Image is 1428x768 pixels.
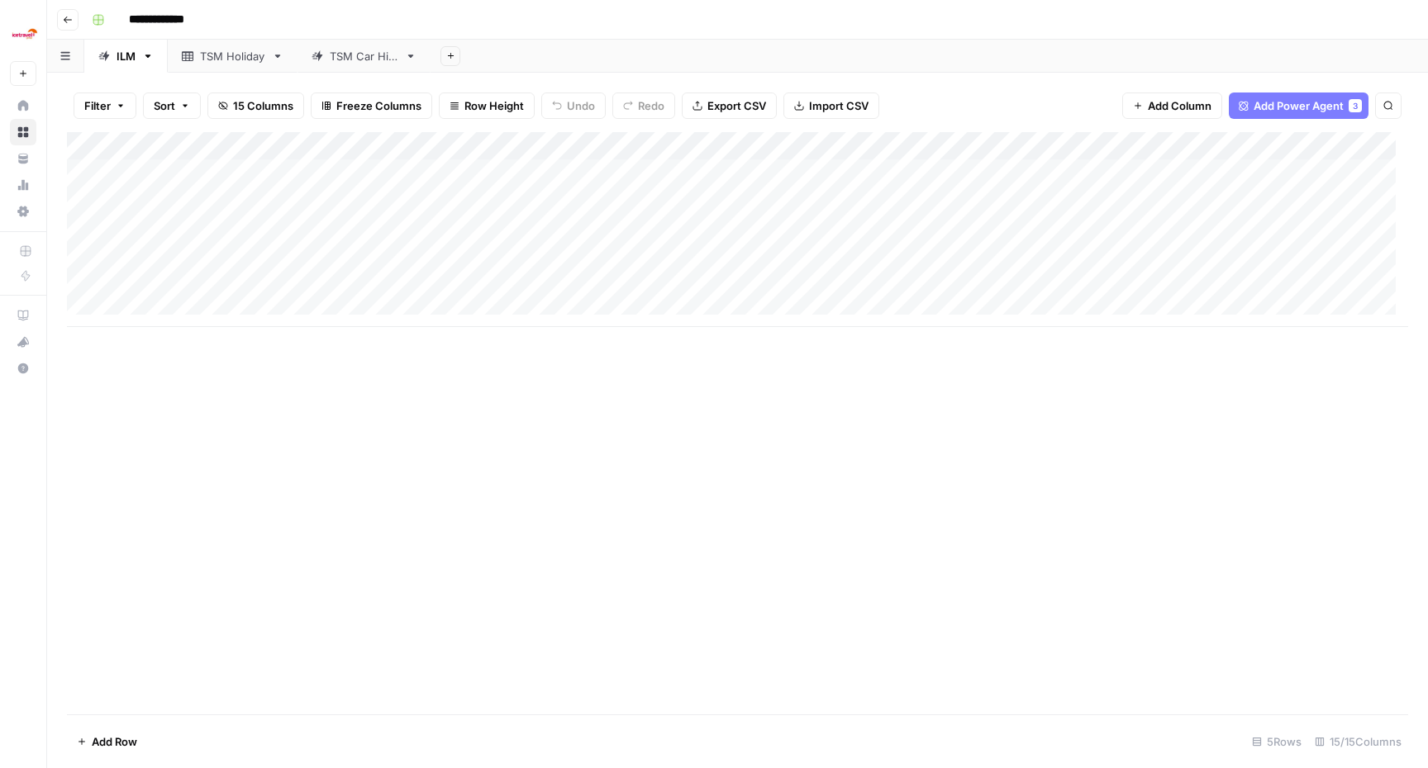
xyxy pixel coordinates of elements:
a: Your Data [10,145,36,172]
span: Freeze Columns [336,97,421,114]
div: ILM [117,48,136,64]
span: 15 Columns [233,97,293,114]
span: Redo [638,97,664,114]
span: Add Row [92,733,137,750]
span: Add Power Agent [1254,97,1344,114]
button: Export CSV [682,92,777,119]
button: Filter [74,92,136,119]
img: Ice Travel Group Logo [10,19,40,49]
span: Filter [84,97,111,114]
a: Browse [10,119,36,145]
span: Undo [567,97,595,114]
span: 3 [1353,99,1358,112]
span: Add Column [1148,97,1211,114]
div: 15/15 Columns [1308,728,1408,755]
div: What's new? [11,329,36,354]
a: TSM Car Hire [297,40,431,73]
button: Undo [541,92,606,119]
button: Import CSV [783,92,879,119]
button: Freeze Columns [311,92,432,119]
button: Workspace: Ice Travel Group [10,13,36,55]
span: Row Height [464,97,524,114]
button: What's new? [10,329,36,355]
button: Add Power Agent3 [1229,92,1368,119]
span: Sort [154,97,175,114]
div: TSM Car Hire [330,48,398,64]
button: Row Height [439,92,535,119]
a: Usage [10,172,36,198]
div: 5 Rows [1245,728,1308,755]
a: AirOps Academy [10,302,36,329]
a: TSM Holiday [168,40,297,73]
button: Redo [612,92,675,119]
div: TSM Holiday [200,48,265,64]
button: Add Column [1122,92,1222,119]
button: Add Row [67,728,147,755]
button: Help + Support [10,355,36,382]
div: 3 [1349,99,1362,112]
span: Import CSV [809,97,869,114]
a: Home [10,92,36,119]
button: 15 Columns [207,92,304,119]
a: Settings [10,198,36,225]
span: Export CSV [707,97,766,114]
a: ILM [84,40,168,73]
button: Sort [143,92,201,119]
